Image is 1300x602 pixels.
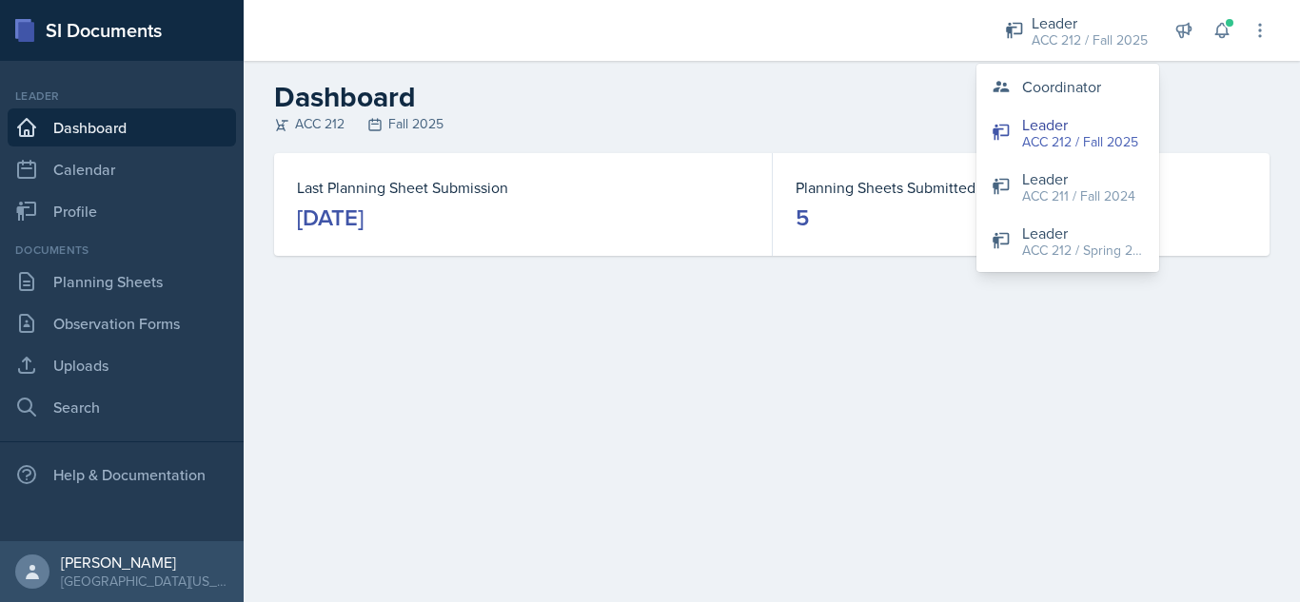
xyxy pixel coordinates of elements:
a: Observation Forms [8,304,236,342]
div: [GEOGRAPHIC_DATA][US_STATE] in [GEOGRAPHIC_DATA] [61,572,228,591]
div: Coordinator [1022,75,1101,98]
div: [PERSON_NAME] [61,553,228,572]
button: Leader ACC 212 / Spring 2025 [976,214,1159,268]
div: ACC 212 / Fall 2025 [1022,132,1138,152]
button: Leader ACC 211 / Fall 2024 [976,160,1159,214]
a: Profile [8,192,236,230]
div: Help & Documentation [8,456,236,494]
dt: Planning Sheets Submitted [796,176,1247,199]
button: Leader ACC 212 / Fall 2025 [976,106,1159,160]
dt: Last Planning Sheet Submission [297,176,749,199]
div: Leader [8,87,236,105]
a: Uploads [8,346,236,384]
button: Coordinator [976,68,1159,106]
div: ACC 212 Fall 2025 [274,114,1270,134]
div: 5 [796,203,809,233]
div: ACC 211 / Fall 2024 [1022,186,1135,206]
div: Leader [1022,222,1144,244]
h2: Dashboard [274,80,1270,114]
a: Dashboard [8,108,236,146]
a: Planning Sheets [8,262,236,301]
div: Leader [1022,113,1138,136]
a: Calendar [8,150,236,188]
div: Leader [1032,11,1148,34]
div: ACC 212 / Fall 2025 [1032,30,1148,50]
div: ACC 212 / Spring 2025 [1022,241,1144,261]
div: [DATE] [297,203,364,233]
div: Documents [8,242,236,259]
a: Search [8,388,236,426]
div: Leader [1022,167,1135,190]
